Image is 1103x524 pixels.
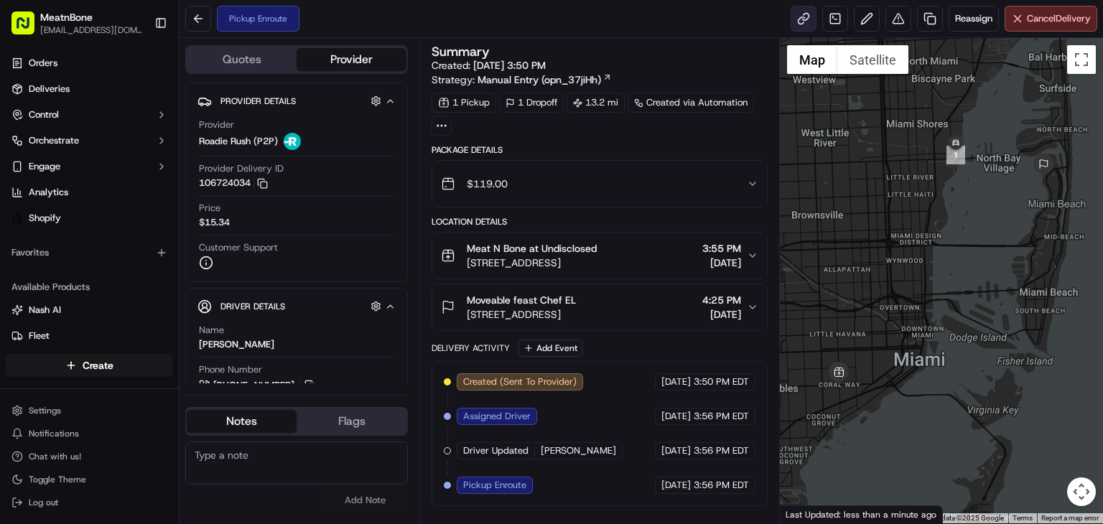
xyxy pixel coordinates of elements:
[37,92,259,107] input: Got a question? Start typing here...
[837,45,908,74] button: Show satellite imagery
[949,6,999,32] button: Reassign
[6,299,173,322] button: Nash AI
[694,375,749,388] span: 3:50 PM EDT
[14,14,43,42] img: Nash
[432,284,767,330] button: Moveable feast Chef EL[STREET_ADDRESS]4:25 PM[DATE]
[101,355,174,366] a: Powered byPylon
[29,428,79,439] span: Notifications
[220,95,296,107] span: Provider Details
[661,444,691,457] span: [DATE]
[478,72,612,87] a: Manual Entry (opn_37jiHh)
[702,293,741,307] span: 4:25 PM
[6,6,149,40] button: MeatnBone[EMAIL_ADDRESS][DOMAIN_NAME]
[14,186,96,197] div: Past conversations
[661,479,691,492] span: [DATE]
[6,276,173,299] div: Available Products
[661,410,691,423] span: [DATE]
[156,222,161,233] span: •
[199,202,220,215] span: Price
[6,207,173,230] a: Shopify
[432,216,768,228] div: Location Details
[1005,6,1097,32] button: CancelDelivery
[29,83,70,95] span: Deliveries
[783,505,831,523] img: Google
[29,57,57,70] span: Orders
[783,505,831,523] a: Open this area in Google Maps (opens a new window)
[199,118,234,131] span: Provider
[14,322,26,333] div: 📗
[9,314,116,340] a: 📗Knowledge Base
[6,469,173,490] button: Toggle Theme
[6,103,173,126] button: Control
[702,241,741,256] span: 3:55 PM
[14,136,40,162] img: 1736555255976-a54dd68f-1ca7-489b-9aae-adbdc363a1c4
[297,48,406,71] button: Provider
[1067,477,1096,506] button: Map camera controls
[463,444,529,457] span: Driver Updated
[6,52,173,75] a: Orders
[1013,514,1033,522] a: Terms (opens in new tab)
[661,375,691,388] span: [DATE]
[199,324,224,337] span: Name
[164,222,193,233] span: [DATE]
[199,363,262,376] span: Phone Number
[467,293,576,307] span: Moveable feast Chef EL
[11,212,23,224] img: Shopify logo
[199,338,274,351] div: [PERSON_NAME]
[65,151,197,162] div: We're available if you need us!
[463,375,577,388] span: Created (Sent To Provider)
[244,141,261,158] button: Start new chat
[473,59,546,72] span: [DATE] 3:50 PM
[187,48,297,71] button: Quotes
[432,342,510,354] div: Delivery Activity
[199,162,284,175] span: Provider Delivery ID
[14,57,261,80] p: Welcome 👋
[955,12,992,25] span: Reassign
[6,424,173,444] button: Notifications
[6,401,173,421] button: Settings
[6,354,173,377] button: Create
[467,177,508,191] span: $119.00
[136,320,231,334] span: API Documentation
[29,108,59,121] span: Control
[30,136,56,162] img: 8571987876998_91fb9ceb93ad5c398215_72.jpg
[199,378,318,393] a: [PHONE_NUMBER]
[199,216,230,229] span: $15.34
[702,307,741,322] span: [DATE]
[541,444,616,457] span: [PERSON_NAME]
[787,45,837,74] button: Show street map
[29,405,61,416] span: Settings
[432,58,546,72] span: Created:
[164,261,193,272] span: [DATE]
[6,324,173,347] button: Fleet
[6,181,173,204] a: Analytics
[11,304,167,317] a: Nash AI
[199,241,278,254] span: Customer Support
[220,301,285,312] span: Driver Details
[29,497,58,508] span: Log out
[463,410,531,423] span: Assigned Driver
[45,261,153,272] span: Wisdom [PERSON_NAME]
[29,320,110,334] span: Knowledge Base
[6,78,173,100] a: Deliveries
[499,93,564,113] div: 1 Dropoff
[467,241,597,256] span: Meat N Bone at Undisclosed
[14,247,37,275] img: Wisdom Oko
[6,446,173,467] button: Chat with us!
[567,93,625,113] div: 13.2 mi
[223,183,261,200] button: See all
[780,505,943,523] div: Last Updated: less than a minute ago
[29,451,81,462] span: Chat with us!
[432,161,767,207] button: $119.00
[29,134,79,147] span: Orchestrate
[116,314,236,340] a: 💻API Documentation
[432,93,496,113] div: 1 Pickup
[187,410,297,433] button: Notes
[156,261,161,272] span: •
[121,322,133,333] div: 💻
[694,410,749,423] span: 3:56 PM EDT
[197,89,396,113] button: Provider Details
[40,10,93,24] button: MeatnBone
[6,129,173,152] button: Orchestrate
